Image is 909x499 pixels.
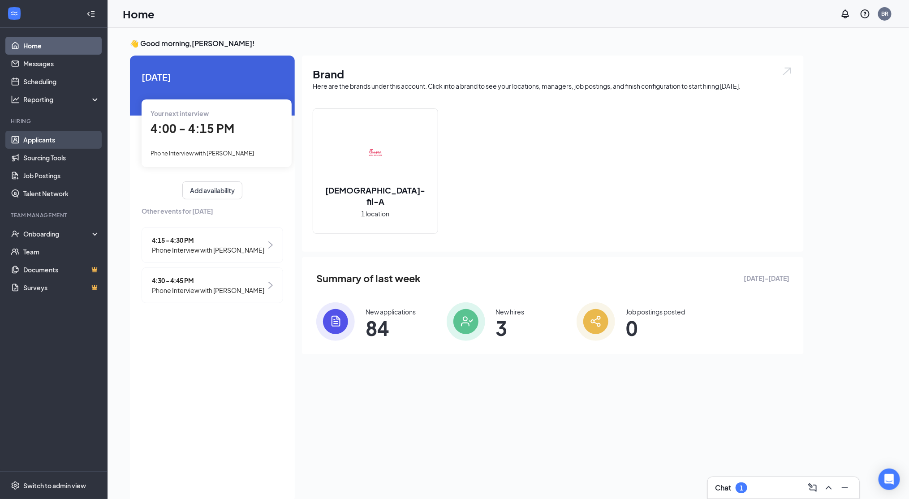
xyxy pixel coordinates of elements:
button: Add availability [182,181,242,199]
a: Team [23,243,100,261]
a: Talent Network [23,185,100,202]
img: Chick-fil-A [347,124,404,181]
span: [DATE] [142,70,283,84]
div: BR [881,10,888,17]
h1: Brand [313,66,793,82]
svg: Minimize [840,482,850,493]
span: Your next interview [151,109,209,117]
span: 4:30 - 4:45 PM [152,275,264,285]
svg: WorkstreamLogo [10,9,19,18]
svg: QuestionInfo [860,9,870,19]
span: Phone Interview with [PERSON_NAME] [151,150,254,157]
div: 1 [740,484,743,492]
img: icon [316,302,355,341]
span: 4:00 - 4:15 PM [151,121,234,136]
a: Applicants [23,131,100,149]
div: Switch to admin view [23,481,86,490]
h3: 👋 Good morning, [PERSON_NAME] ! [130,39,804,48]
a: Scheduling [23,73,100,90]
svg: Settings [11,481,20,490]
a: Job Postings [23,167,100,185]
h1: Home [123,6,155,22]
span: Phone Interview with [PERSON_NAME] [152,245,264,255]
span: 84 [366,320,416,336]
svg: ChevronUp [823,482,834,493]
div: Team Management [11,211,98,219]
svg: Collapse [86,9,95,18]
div: New hires [496,307,525,316]
span: Summary of last week [316,271,421,286]
div: Here are the brands under this account. Click into a brand to see your locations, managers, job p... [313,82,793,90]
svg: Notifications [840,9,851,19]
a: Messages [23,55,100,73]
a: Sourcing Tools [23,149,100,167]
span: 3 [496,320,525,336]
button: Minimize [838,481,852,495]
div: Hiring [11,117,98,125]
span: Phone Interview with [PERSON_NAME] [152,285,264,295]
h2: [DEMOGRAPHIC_DATA]-fil-A [313,185,438,207]
img: icon [447,302,485,341]
div: New applications [366,307,416,316]
div: Job postings posted [626,307,685,316]
svg: ComposeMessage [807,482,818,493]
a: DocumentsCrown [23,261,100,279]
h3: Chat [715,483,731,493]
a: SurveysCrown [23,279,100,297]
span: 0 [626,320,685,336]
span: 4:15 - 4:30 PM [152,235,264,245]
button: ChevronUp [822,481,836,495]
span: 1 location [362,209,390,219]
svg: UserCheck [11,229,20,238]
span: [DATE] - [DATE] [744,273,789,283]
div: Open Intercom Messenger [879,469,900,490]
div: Reporting [23,95,100,104]
div: Onboarding [23,229,92,238]
img: icon [577,302,615,341]
a: Home [23,37,100,55]
svg: Analysis [11,95,20,104]
img: open.6027fd2a22e1237b5b06.svg [781,66,793,77]
button: ComposeMessage [806,481,820,495]
span: Other events for [DATE] [142,206,283,216]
